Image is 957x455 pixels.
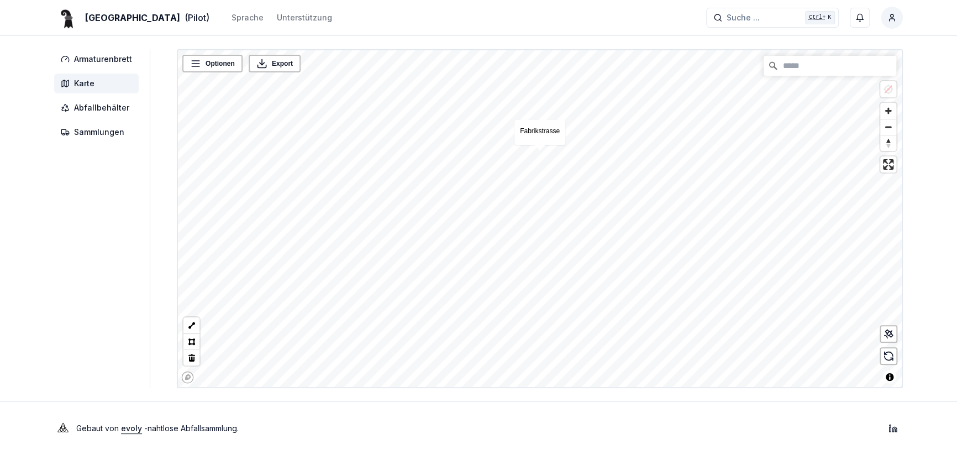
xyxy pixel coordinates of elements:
[185,11,209,24] span: (Pilot)
[183,349,199,365] button: Delete
[181,371,194,384] a: Mapbox logo
[54,420,72,437] img: Evoly Logo
[74,127,124,138] span: Sammlungen
[520,127,560,135] a: Fabrikstrasse
[232,12,264,23] div: Sprache
[880,119,896,135] button: Zoom out
[74,78,94,89] span: Karte
[76,421,239,436] p: Gebaut von - nahtlose Abfallsammlung .
[883,370,896,384] button: Toggle attribution
[85,11,180,24] span: [GEOGRAPHIC_DATA]
[706,8,839,28] button: Suche ...Ctrl+K
[277,11,332,24] a: Unterstützung
[121,423,142,433] a: evoly
[880,103,896,119] button: Zoom in
[764,56,896,76] input: Suche
[178,50,906,389] canvas: Map
[54,74,143,93] a: Karte
[183,333,199,349] button: Polygon tool (p)
[206,58,235,69] span: Optionen
[183,317,199,333] button: LineString tool (l)
[880,156,896,172] button: Enter fullscreen
[880,81,896,97] button: Location not available
[232,11,264,24] button: Sprache
[54,122,143,142] a: Sammlungen
[54,11,209,24] a: [GEOGRAPHIC_DATA](Pilot)
[74,102,129,113] span: Abfallbehälter
[727,12,760,23] span: Suche ...
[880,135,896,151] button: Reset bearing to north
[54,4,81,31] img: Basel Logo
[54,49,143,69] a: Armaturenbrett
[54,98,143,118] a: Abfallbehälter
[74,54,132,65] span: Armaturenbrett
[272,58,293,69] span: Export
